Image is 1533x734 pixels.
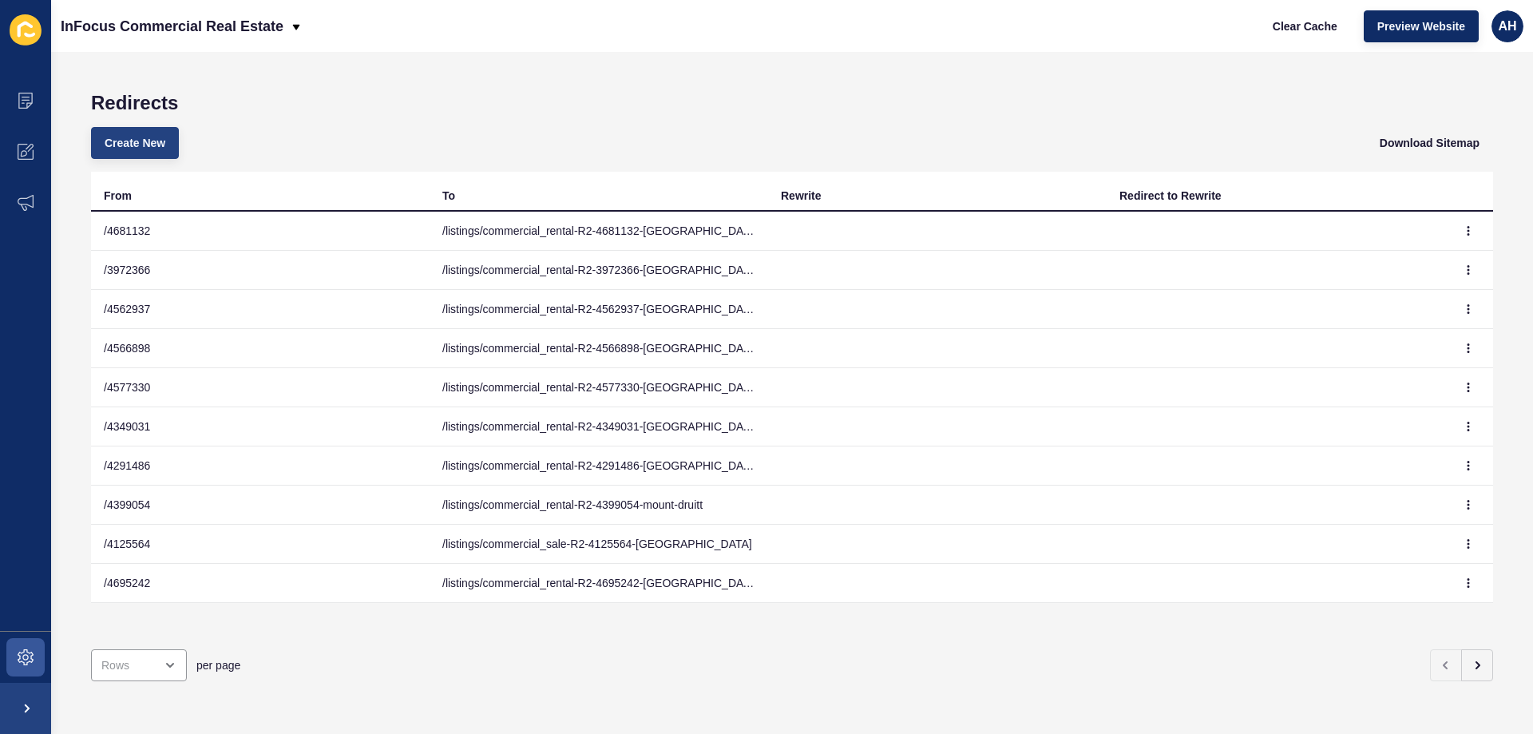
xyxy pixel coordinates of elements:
[430,446,768,486] td: /listings/commercial_rental-R2-4291486-[GEOGRAPHIC_DATA]
[430,212,768,251] td: /listings/commercial_rental-R2-4681132-[GEOGRAPHIC_DATA]
[430,525,768,564] td: /listings/commercial_sale-R2-4125564-[GEOGRAPHIC_DATA]
[430,251,768,290] td: /listings/commercial_rental-R2-3972366-[GEOGRAPHIC_DATA]
[61,6,283,46] p: InFocus Commercial Real Estate
[105,135,165,151] span: Create New
[91,212,430,251] td: /4681132
[1366,127,1493,159] button: Download Sitemap
[1377,18,1465,34] span: Preview Website
[91,329,430,368] td: /4566898
[1259,10,1351,42] button: Clear Cache
[91,127,179,159] button: Create New
[91,407,430,446] td: /4349031
[196,657,240,673] span: per page
[1498,18,1516,34] span: AH
[430,407,768,446] td: /listings/commercial_rental-R2-4349031-[GEOGRAPHIC_DATA]
[781,188,822,204] div: Rewrite
[91,564,430,603] td: /4695242
[91,649,187,681] div: open menu
[430,329,768,368] td: /listings/commercial_rental-R2-4566898-[GEOGRAPHIC_DATA]
[91,486,430,525] td: /4399054
[430,486,768,525] td: /listings/commercial_rental-R2-4399054-mount-druitt
[1273,18,1337,34] span: Clear Cache
[104,188,132,204] div: From
[91,368,430,407] td: /4577330
[1364,10,1479,42] button: Preview Website
[430,368,768,407] td: /listings/commercial_rental-R2-4577330-[GEOGRAPHIC_DATA]
[91,446,430,486] td: /4291486
[442,188,455,204] div: To
[91,525,430,564] td: /4125564
[1380,135,1480,151] span: Download Sitemap
[91,92,1493,114] h1: Redirects
[91,290,430,329] td: /4562937
[1119,188,1222,204] div: Redirect to Rewrite
[91,251,430,290] td: /3972366
[430,564,768,603] td: /listings/commercial_rental-R2-4695242-[GEOGRAPHIC_DATA]
[430,290,768,329] td: /listings/commercial_rental-R2-4562937-[GEOGRAPHIC_DATA]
